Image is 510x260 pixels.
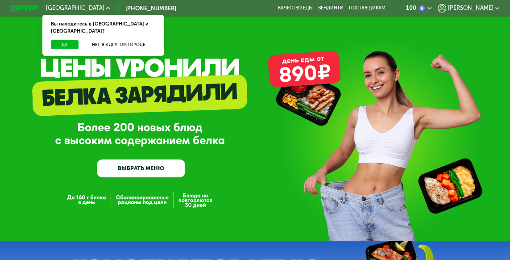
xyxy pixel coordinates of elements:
[51,40,78,49] button: Да
[46,5,104,11] span: [GEOGRAPHIC_DATA]
[406,5,416,11] div: 100
[81,40,156,49] button: Нет, я в другом городе
[318,5,343,11] a: Вендинги
[114,4,176,13] a: [PHONE_NUMBER]
[349,5,386,11] div: поставщикам
[42,15,164,40] div: Вы находитесь в [GEOGRAPHIC_DATA] и [GEOGRAPHIC_DATA]?
[97,159,185,177] a: ВЫБРАТЬ МЕНЮ
[448,5,493,11] span: [PERSON_NAME]
[278,5,313,11] a: Качество еды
